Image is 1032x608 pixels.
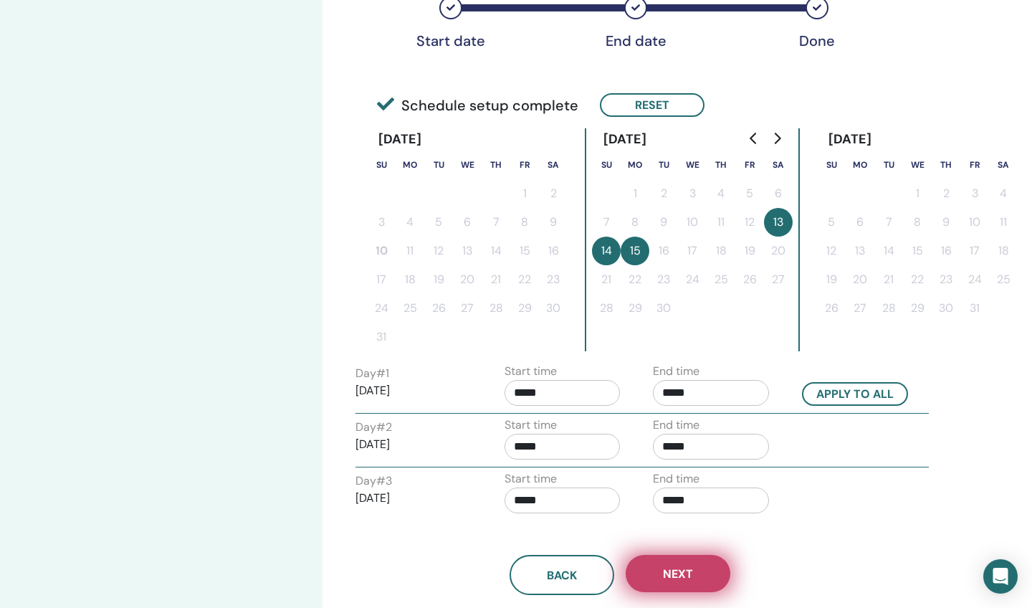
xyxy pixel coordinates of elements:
button: 24 [367,294,396,323]
button: 2 [932,179,960,208]
button: 17 [678,237,707,265]
label: Start time [505,470,557,488]
button: 18 [989,237,1018,265]
button: 4 [707,179,735,208]
button: 6 [453,208,482,237]
button: 8 [510,208,539,237]
button: 26 [817,294,846,323]
button: 22 [621,265,649,294]
div: End date [600,32,672,49]
th: Monday [621,151,649,179]
button: 12 [424,237,453,265]
button: 19 [735,237,764,265]
button: 28 [874,294,903,323]
button: 6 [764,179,793,208]
button: 15 [903,237,932,265]
button: 25 [989,265,1018,294]
button: 9 [539,208,568,237]
label: Day # 2 [355,419,392,436]
button: 23 [649,265,678,294]
button: 28 [482,294,510,323]
button: 11 [989,208,1018,237]
button: 10 [678,208,707,237]
button: 7 [874,208,903,237]
th: Friday [960,151,989,179]
button: Next [626,555,730,592]
button: 19 [424,265,453,294]
th: Sunday [817,151,846,179]
th: Wednesday [453,151,482,179]
button: 5 [817,208,846,237]
button: 3 [367,208,396,237]
button: 18 [707,237,735,265]
span: Next [663,566,693,581]
button: 29 [903,294,932,323]
button: 22 [903,265,932,294]
button: 31 [960,294,989,323]
button: 14 [592,237,621,265]
button: 8 [621,208,649,237]
th: Wednesday [678,151,707,179]
th: Thursday [932,151,960,179]
button: 24 [960,265,989,294]
button: 16 [649,237,678,265]
th: Tuesday [874,151,903,179]
button: 21 [874,265,903,294]
button: 29 [621,294,649,323]
button: 6 [846,208,874,237]
div: [DATE] [592,128,659,151]
button: 27 [846,294,874,323]
th: Saturday [989,151,1018,179]
button: 28 [592,294,621,323]
button: 22 [510,265,539,294]
button: 24 [678,265,707,294]
p: [DATE] [355,436,472,453]
div: Done [781,32,853,49]
button: 13 [764,208,793,237]
div: Open Intercom Messenger [983,559,1018,594]
th: Friday [510,151,539,179]
button: 21 [592,265,621,294]
p: [DATE] [355,490,472,507]
div: Start date [415,32,487,49]
button: 25 [396,294,424,323]
button: 15 [510,237,539,265]
button: 7 [482,208,510,237]
button: 16 [539,237,568,265]
span: Schedule setup complete [377,95,578,116]
button: 23 [932,265,960,294]
button: 5 [424,208,453,237]
button: 11 [707,208,735,237]
button: Go to next month [765,124,788,153]
button: 1 [510,179,539,208]
label: End time [653,363,699,380]
button: 4 [396,208,424,237]
button: 17 [367,265,396,294]
button: 20 [846,265,874,294]
label: Day # 1 [355,365,389,382]
th: Sunday [592,151,621,179]
th: Thursday [482,151,510,179]
button: 10 [960,208,989,237]
th: Monday [846,151,874,179]
button: 13 [453,237,482,265]
button: 10 [367,237,396,265]
button: Back [510,555,614,595]
button: 11 [396,237,424,265]
button: 9 [649,208,678,237]
p: [DATE] [355,382,472,399]
button: 13 [846,237,874,265]
label: Day # 3 [355,472,392,490]
button: 2 [649,179,678,208]
button: 15 [621,237,649,265]
button: 9 [932,208,960,237]
button: 5 [735,179,764,208]
th: Sunday [367,151,396,179]
button: 25 [707,265,735,294]
button: 20 [764,237,793,265]
button: 26 [424,294,453,323]
button: 3 [960,179,989,208]
th: Wednesday [903,151,932,179]
label: End time [653,417,699,434]
th: Saturday [764,151,793,179]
